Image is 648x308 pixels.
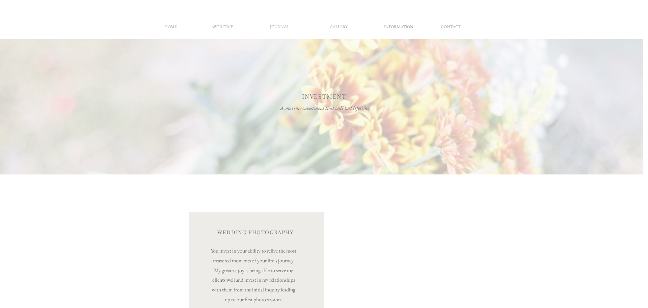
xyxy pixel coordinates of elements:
h2: wedding photography [209,229,302,240]
a: journal [263,23,296,34]
p: A one time investment that will last lifetime [229,103,420,121]
a: information [382,23,415,34]
a: aboiut me [206,23,239,34]
a: Contact [434,23,467,34]
a: Home [154,23,187,34]
a: Gallery [322,23,355,34]
h1: investment [243,93,406,102]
